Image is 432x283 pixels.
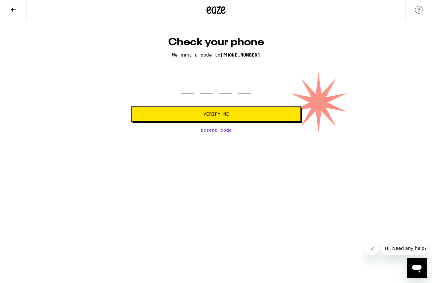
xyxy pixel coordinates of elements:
button: Resend Code [201,128,232,132]
span: [PHONE_NUMBER] [220,52,260,57]
iframe: Message from company [381,241,427,255]
button: Verify Me [131,106,301,122]
h1: Check your phone [131,36,301,49]
span: Verify Me [203,112,229,116]
iframe: Button to launch messaging window [407,258,427,278]
iframe: Close message [366,243,379,255]
p: We sent a code to [131,52,301,57]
